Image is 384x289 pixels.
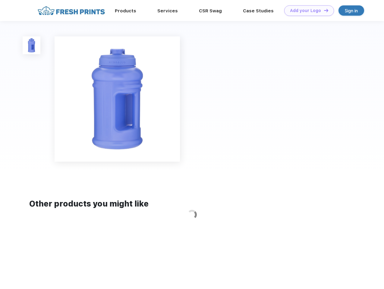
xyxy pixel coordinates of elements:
[29,198,354,210] div: Other products you might like
[338,5,364,16] a: Sign in
[345,7,358,14] div: Sign in
[290,8,321,13] div: Add your Logo
[324,9,328,12] img: DT
[36,5,107,16] img: fo%20logo%202.webp
[115,8,136,14] a: Products
[55,36,180,162] img: func=resize&h=640
[23,36,40,54] img: func=resize&h=100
